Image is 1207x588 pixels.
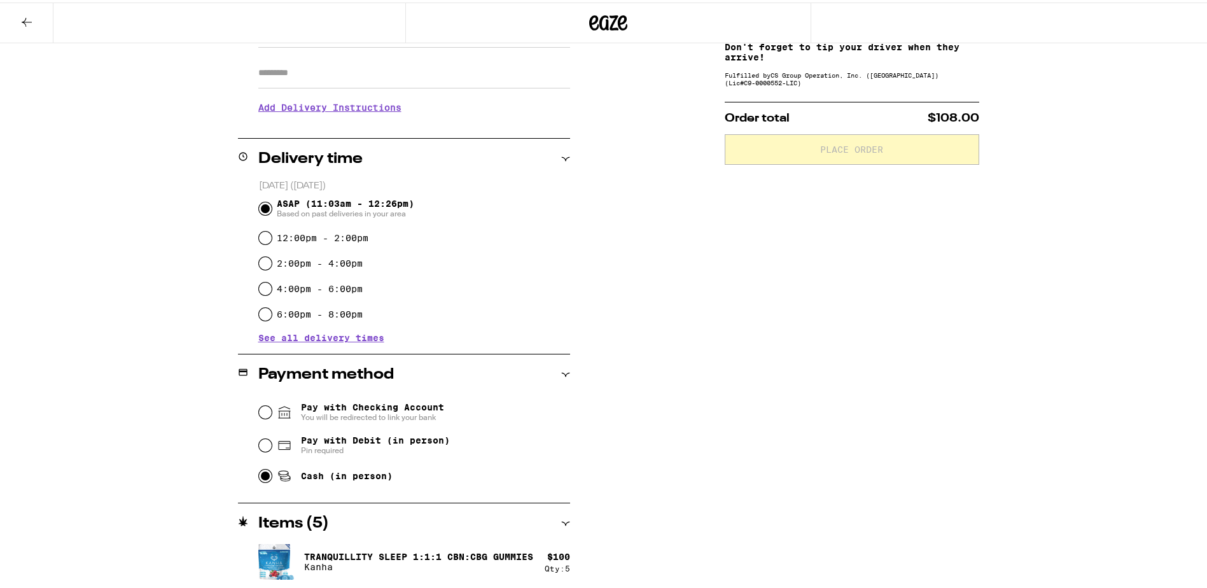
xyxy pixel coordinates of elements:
label: 2:00pm - 4:00pm [277,256,363,266]
label: 6:00pm - 8:00pm [277,307,363,317]
span: You will be redirected to link your bank [301,410,444,420]
span: Based on past deliveries in your area [277,206,414,216]
h2: Delivery time [258,149,363,164]
span: Pin required [301,443,450,453]
div: Fulfilled by CS Group Operation, Inc. ([GEOGRAPHIC_DATA]) (Lic# C9-0000552-LIC ) [725,69,979,84]
div: $ 100 [547,549,570,559]
p: [DATE] ([DATE]) [259,178,570,190]
img: Kanha - Tranquillity Sleep 1:1:1 CBN:CBG Gummies [258,540,294,578]
p: Tranquillity Sleep 1:1:1 CBN:CBG Gummies [304,549,533,559]
h3: Add Delivery Instructions [258,90,570,120]
h2: Items ( 5 ) [258,514,329,529]
span: Order total [725,110,790,122]
p: Kanha [304,559,533,570]
span: Cash (in person) [301,468,393,479]
span: ASAP (11:03am - 12:26pm) [277,196,414,216]
span: Place Order [820,143,883,151]
label: 12:00pm - 2:00pm [277,230,368,241]
span: Pay with Debit (in person) [301,433,450,443]
h2: Payment method [258,365,394,380]
div: Qty: 5 [545,562,570,570]
button: Place Order [725,132,979,162]
span: $108.00 [928,110,979,122]
button: See all delivery times [258,331,384,340]
p: We'll contact you at when we arrive [258,120,570,130]
p: Don't forget to tip your driver when they arrive! [725,39,979,60]
span: Pay with Checking Account [301,400,444,420]
label: 4:00pm - 6:00pm [277,281,363,291]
